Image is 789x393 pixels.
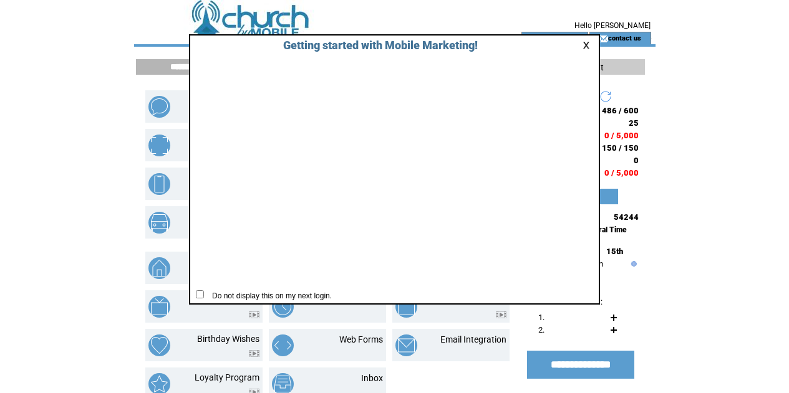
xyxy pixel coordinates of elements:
[540,34,549,44] img: account_icon.gif
[272,296,294,318] img: scheduled-tasks.png
[496,311,506,318] img: video.png
[197,334,259,344] a: Birthday Wishes
[604,131,639,140] span: 0 / 5,000
[148,212,170,234] img: vehicle-listing.png
[249,311,259,318] img: video.png
[148,135,170,156] img: mobile-coupons.png
[574,21,651,30] span: Hello [PERSON_NAME]
[148,334,170,356] img: birthday-wishes.png
[148,296,170,318] img: text-to-screen.png
[249,350,259,357] img: video.png
[395,296,417,318] img: text-to-win.png
[614,212,639,222] span: 54244
[538,325,545,334] span: 2.
[602,106,639,115] span: 486 / 600
[538,313,545,322] span: 1.
[604,168,639,178] span: 0 / 5,000
[206,291,332,300] span: Do not display this on my next login.
[195,372,259,382] a: Loyalty Program
[148,257,170,279] img: property-listing.png
[272,334,294,356] img: web-forms.png
[634,156,639,165] span: 0
[606,247,623,256] span: 15th
[395,334,417,356] img: email-integration.png
[629,118,639,128] span: 25
[361,373,383,383] a: Inbox
[628,261,637,267] img: help.gif
[602,143,639,153] span: 150 / 150
[148,96,170,118] img: text-blast.png
[271,39,478,52] span: Getting started with Mobile Marketing!
[339,334,383,344] a: Web Forms
[440,334,506,344] a: Email Integration
[599,34,608,44] img: contact_us_icon.gif
[583,225,627,234] span: Central Time
[148,173,170,195] img: mobile-websites.png
[608,34,641,42] a: contact us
